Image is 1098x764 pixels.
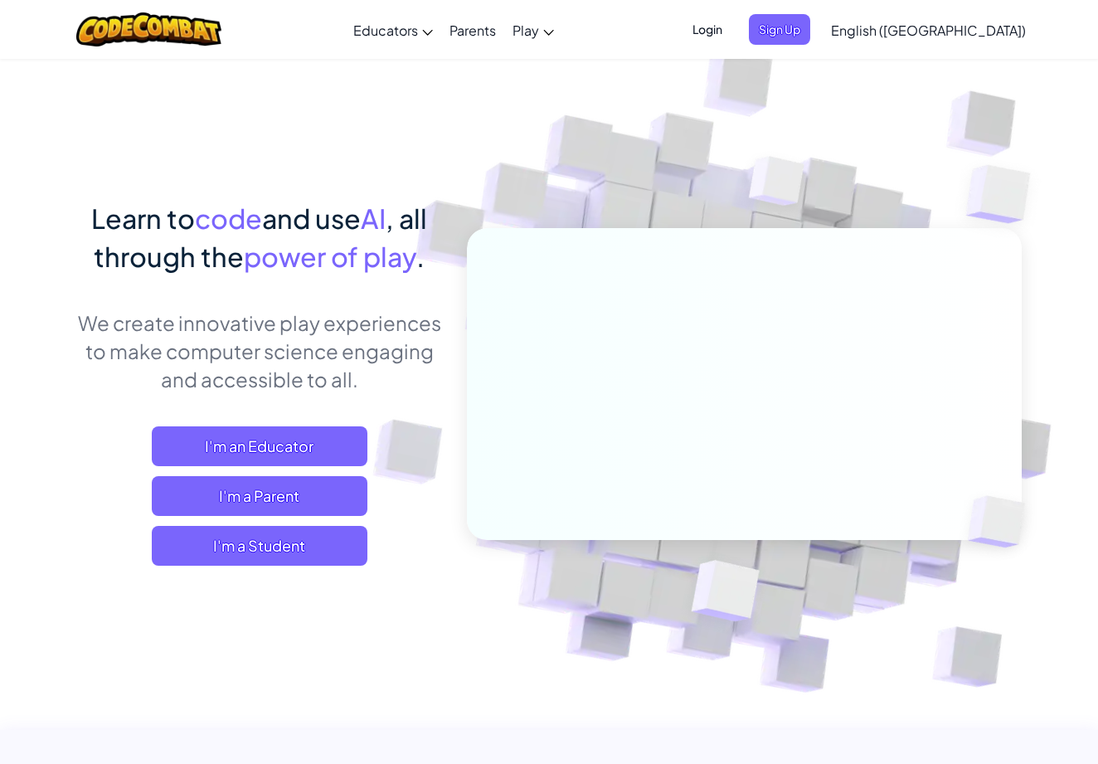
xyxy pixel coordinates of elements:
img: Overlap cubes [718,124,838,247]
button: I'm a Student [152,526,367,566]
a: English ([GEOGRAPHIC_DATA]) [823,7,1034,52]
img: CodeCombat logo [76,12,221,46]
button: Login [683,14,732,45]
span: Play [513,22,539,39]
a: Educators [345,7,441,52]
span: and use [262,202,361,235]
img: Overlap cubes [651,525,799,663]
span: Educators [353,22,418,39]
span: Learn to [91,202,195,235]
span: AI [361,202,386,235]
span: English ([GEOGRAPHIC_DATA]) [831,22,1026,39]
img: Overlap cubes [940,461,1065,582]
a: I'm an Educator [152,426,367,466]
span: . [416,240,425,273]
a: Parents [441,7,504,52]
span: power of play [244,240,416,273]
a: I'm a Parent [152,476,367,516]
span: code [195,202,262,235]
a: Play [504,7,562,52]
img: Overlap cubes [933,124,1076,265]
button: Sign Up [749,14,810,45]
p: We create innovative play experiences to make computer science engaging and accessible to all. [76,309,442,393]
